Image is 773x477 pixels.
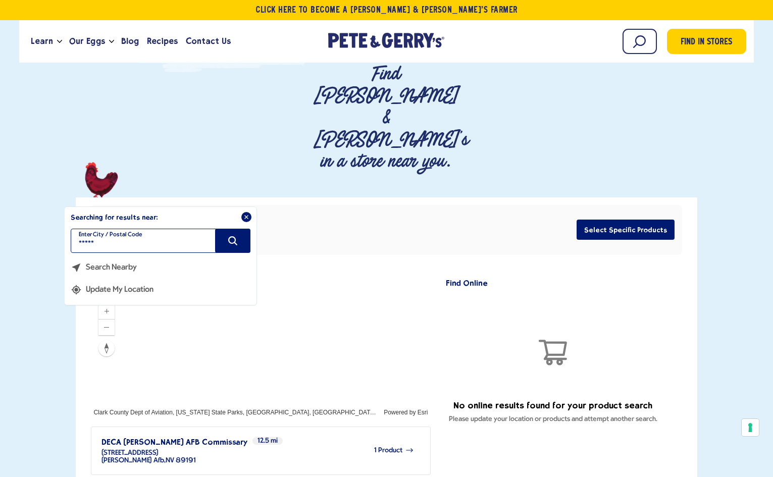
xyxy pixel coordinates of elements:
a: Contact Us [182,28,235,55]
button: Open the dropdown menu for Our Eggs [109,40,114,43]
span: Recipes [147,35,178,47]
span: Contact Us [186,35,231,47]
button: Open the dropdown menu for Learn [57,40,62,43]
span: Blog [121,35,139,47]
span: Learn [31,35,53,47]
a: Find in Stores [667,29,746,54]
input: Search [623,29,657,54]
button: Your consent preferences for tracking technologies [742,419,759,436]
span: Our Eggs [69,35,105,47]
a: Learn [27,28,57,55]
p: Find [PERSON_NAME] & [PERSON_NAME]'s in a store near you. [314,63,459,172]
a: Recipes [143,28,182,55]
span: Find in Stores [681,36,732,49]
a: Our Eggs [65,28,109,55]
a: Blog [117,28,143,55]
